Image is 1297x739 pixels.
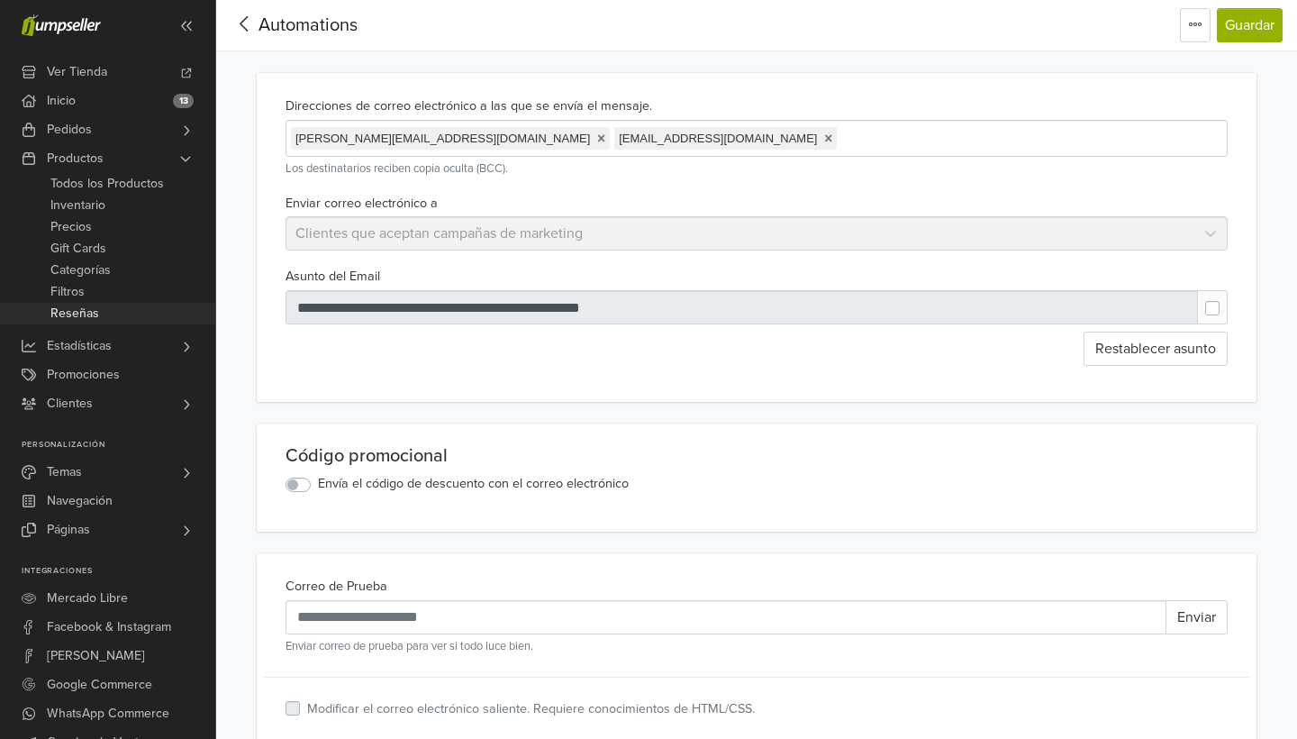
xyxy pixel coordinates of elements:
span: WhatsApp Commerce [47,699,169,728]
span: Inventario [50,195,105,216]
span: Estadísticas [47,332,112,360]
span: Google Commerce [47,671,152,699]
img: Instagram [435,599,476,640]
span: Promociones [47,360,120,389]
p: (Available from {{promotion_begins_at}}) [229,461,712,478]
img: %7B%7B%20store.logo%20%7D%7D [597,54,612,68]
div: Código promocional [286,445,1228,467]
small: Los destinatarios reciben copia oculta (BCC). [286,160,1228,178]
small: Enviar correo de prueba para ver si todo luce bien. [286,638,1228,655]
span: Pedidos [47,115,92,144]
label: Modificar el correo electrónico saliente. Requiere conocimientos de HTML/CSS. [307,699,755,719]
span: Ver Tienda [47,58,107,87]
label: Asunto del Email [286,267,380,287]
p: Use this coupon: . [229,430,712,453]
span: Todos los Productos [50,173,164,195]
span: Gift Cards [50,238,106,260]
span: Mercado Libre [47,584,128,613]
span: Productos [47,144,104,173]
span: Categorías [50,260,111,281]
label: Correo de Prueba [286,577,387,597]
span: Clientes [47,389,93,418]
span: Páginas [47,515,90,544]
span: Navegación [47,487,113,515]
button: Restablecer asunto [1084,332,1228,366]
input: Recipient's username [286,600,1166,634]
label: Direcciones de correo electrónico a las que se envía el mensaje. [286,96,652,116]
p: We want to offer you a . [200,373,740,397]
span: Temas [47,458,82,487]
strong: {{promotion_code}} [453,433,597,450]
span: Precios [50,216,92,238]
label: Envía el código de descuento con el correo electrónico [318,474,629,494]
label: Enviar correo electrónico a [286,194,438,214]
span: Automations [258,14,358,36]
a: SUGERENCIAS DE COMPRA AHORA [293,520,648,563]
span: [PERSON_NAME] [47,642,145,671]
span: Inicio [47,87,76,115]
span: [EMAIL_ADDRESS][DOMAIN_NAME] [614,127,837,151]
span: 13 [173,94,194,108]
p: Integraciones [22,566,215,577]
button: Guardar [1217,8,1283,42]
span: [PERSON_NAME][EMAIL_ADDRESS][DOMAIN_NAME] [291,127,610,151]
strong: {{promotion_discount}} of discount [415,376,674,393]
span: Reseñas [50,303,99,324]
a: {{[DOMAIN_NAME]}} [329,67,612,82]
p: Personalización [22,440,215,451]
button: Enviar [1165,600,1228,634]
re-text: {{[DOMAIN_NAME]}} [329,55,593,85]
span: Facebook & Instagram [47,613,171,642]
span: Filtros [50,281,85,303]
